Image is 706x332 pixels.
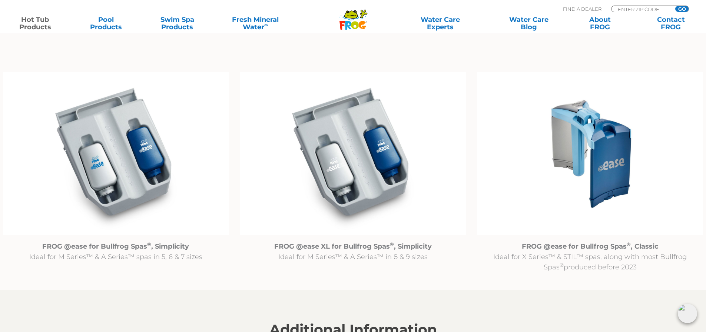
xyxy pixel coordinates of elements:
[501,16,556,31] a: Water CareBlog
[150,16,205,31] a: Swim SpaProducts
[643,16,699,31] a: ContactFROG
[522,242,659,250] strong: FROG @ease for Bullfrog Spas , Classic
[477,72,703,235] img: Untitled design (94)
[390,241,394,247] sup: ®
[274,242,432,250] strong: FROG @ease XL for Bullfrog Spas , Simplicity
[42,242,189,250] strong: FROG @ease for Bullfrog Spas , Simplicity
[675,6,689,12] input: GO
[7,16,63,31] a: Hot TubProducts
[572,16,627,31] a: AboutFROG
[563,6,601,12] p: Find A Dealer
[678,304,697,323] img: openIcon
[221,16,290,31] a: Fresh MineralWater∞
[395,16,485,31] a: Water CareExperts
[79,16,134,31] a: PoolProducts
[627,241,631,247] sup: ®
[240,241,466,262] p: Ideal for M Series™ & A Series™ in 8 & 9 sizes
[264,22,268,28] sup: ∞
[240,72,466,235] img: @ease_Bullfrog_FROG @easeXL for Bullfrog Spas with Filter
[147,241,151,247] sup: ®
[477,241,703,272] p: Ideal for X Series™ & STIL™ spas, along with most Bullfrog Spas produced before 2023
[617,6,667,12] input: Zip Code Form
[3,241,229,262] p: Ideal for M Series™ & A Series™ spas in 5, 6 & 7 sizes
[560,262,564,268] sup: ®
[3,72,229,235] img: @ease_Bullfrog_FROG @ease R180 for Bullfrog Spas with Filter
